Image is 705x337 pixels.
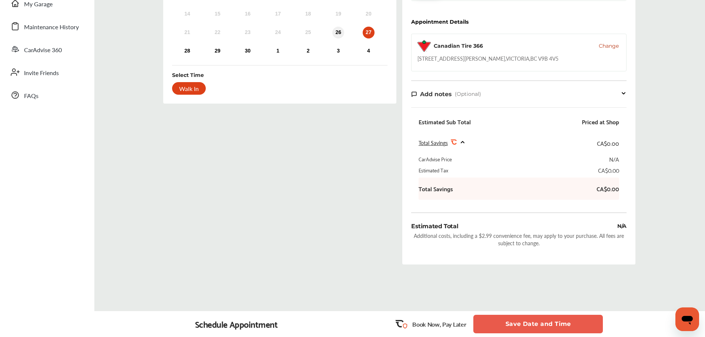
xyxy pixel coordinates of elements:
[302,27,314,38] div: Not available Thursday, September 25th, 2025
[212,45,224,57] div: Choose Monday, September 29th, 2025
[411,222,458,230] div: Estimated Total
[242,27,254,38] div: Not available Tuesday, September 23rd, 2025
[582,118,619,125] div: Priced at Shop
[332,8,344,20] div: Not available Friday, September 19th, 2025
[172,71,204,79] div: Select Time
[363,8,375,20] div: Not available Saturday, September 20th, 2025
[7,40,87,59] a: CarAdvise 360
[597,185,619,192] b: CA$0.00
[7,85,87,105] a: FAQs
[412,320,466,328] p: Book Now, Pay Later
[411,232,627,247] div: Additional costs, including a $2.99 convenience fee, may apply to your purchase. All fees are sub...
[411,19,469,25] div: Appointment Details
[242,45,254,57] div: Choose Tuesday, September 30th, 2025
[24,68,59,78] span: Invite Friends
[195,319,278,329] div: Schedule Appointment
[7,17,87,36] a: Maintenance History
[363,45,375,57] div: Choose Saturday, October 4th, 2025
[272,45,284,57] div: Choose Wednesday, October 1st, 2025
[417,55,558,62] div: [STREET_ADDRESS][PERSON_NAME] , VICTORIA , BC V9B 4V5
[363,27,375,38] div: Choose Saturday, September 27th, 2025
[212,27,224,38] div: Not available Monday, September 22nd, 2025
[598,166,619,174] div: CA$0.00
[302,8,314,20] div: Not available Thursday, September 18th, 2025
[411,91,417,97] img: note-icon.db9493fa.svg
[24,46,62,55] span: CarAdvise 360
[455,91,481,97] span: (Optional)
[181,8,193,20] div: Not available Sunday, September 14th, 2025
[617,222,627,230] div: N/A
[272,8,284,20] div: Not available Wednesday, September 17th, 2025
[675,307,699,331] iframe: Button to launch messaging window
[419,155,452,163] div: CarAdvise Price
[417,40,431,52] img: logo-canadian-tire.png
[302,45,314,57] div: Choose Thursday, October 2nd, 2025
[434,42,483,50] div: Canadian Tire 366
[272,27,284,38] div: Not available Wednesday, September 24th, 2025
[332,45,344,57] div: Choose Friday, October 3rd, 2025
[599,42,619,50] button: Change
[24,23,79,32] span: Maintenance History
[212,8,224,20] div: Not available Monday, September 15th, 2025
[473,315,603,333] button: Save Date and Time
[419,166,448,174] div: Estimated Tax
[609,155,619,163] div: N/A
[420,91,452,98] span: Add notes
[419,118,471,125] div: Estimated Sub Total
[419,139,448,146] span: Total Savings
[597,138,619,148] div: CA$0.00
[419,185,453,192] b: Total Savings
[172,82,206,95] div: Walk In
[332,27,344,38] div: Choose Friday, September 26th, 2025
[242,8,254,20] div: Not available Tuesday, September 16th, 2025
[24,91,38,101] span: FAQs
[181,45,193,57] div: Choose Sunday, September 28th, 2025
[181,27,193,38] div: Not available Sunday, September 21st, 2025
[7,63,87,82] a: Invite Friends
